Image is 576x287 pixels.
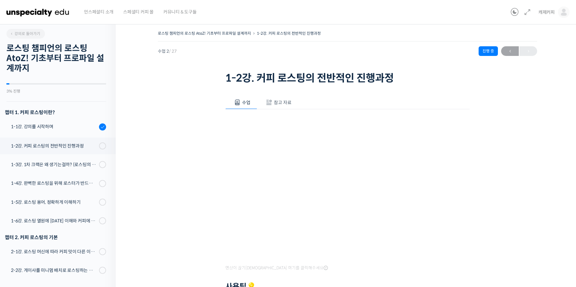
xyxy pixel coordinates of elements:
div: 1-4강. 완벽한 로스팅을 위해 로스터가 반드시 갖춰야 할 것 (로스팅 목표 설정하기) [11,180,97,187]
h3: 챕터 1. 커피 로스팅이란? [5,108,106,117]
div: 2-2강. 게이샤를 미니멈 배치로 로스팅하는 이유 (로스터기 용량과 배치 사이즈) [11,267,97,274]
a: 로스팅 챔피언의 로스팅 AtoZ! 기초부터 프로파일 설계까지 [158,31,251,36]
span: 영상이 끊기[DEMOGRAPHIC_DATA] 여기를 클릭해주세요 [225,265,328,271]
div: 1-6강. 로스팅 열원에 [DATE] 이해와 커피에 미치는 영향 [11,217,97,224]
span: ← [501,47,519,56]
div: 챕터 2. 커피 로스팅의 기본 [5,233,106,242]
h1: 1-2강. 커피 로스팅의 전반적인 진행과정 [225,72,470,84]
div: 2-1강. 로스팅 머신에 따라 커피 맛이 다른 이유 (로스팅 머신의 매커니즘과 열원) [11,248,97,255]
div: 1-3강. 1차 크랙은 왜 생기는걸까? (로스팅의 물리적, 화학적 변화) [11,161,97,168]
div: 1-2강. 커피 로스팅의 전반적인 진행과정 [11,142,97,149]
a: ←이전 [501,46,519,56]
div: 진행 중 [479,46,498,56]
span: 캐제커피 [538,9,555,15]
span: 수업 2 [158,49,177,53]
a: 강의로 돌아가기 [6,29,45,39]
span: 강의로 돌아가기 [10,31,40,36]
div: 1-5강. 로스팅 용어, 정확하게 이해하기 [11,199,97,206]
span: 수업 [242,100,250,105]
span: 참고 자료 [274,100,292,105]
span: / 27 [169,49,177,54]
div: 3% 진행 [6,89,106,93]
h2: 로스팅 챔피언의 로스팅 AtoZ! 기초부터 프로파일 설계까지 [6,43,106,74]
a: 1-2강. 커피 로스팅의 전반적인 진행과정 [257,31,321,36]
div: 1-1강. 강의를 시작하며 [11,123,97,130]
